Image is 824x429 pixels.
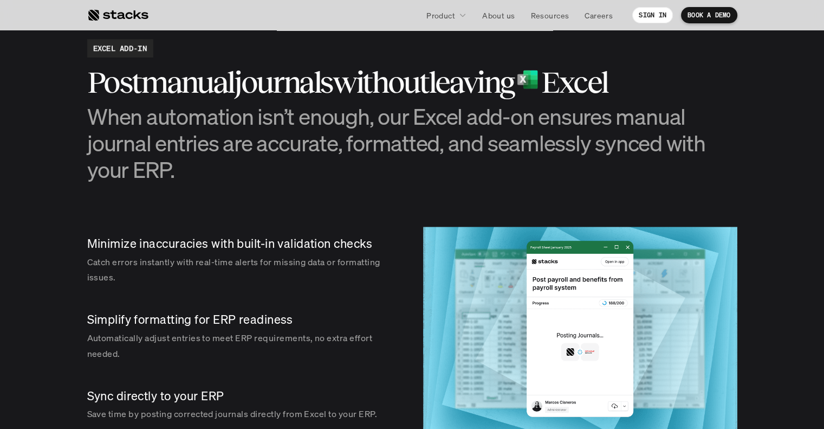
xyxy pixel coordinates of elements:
p: SIGN IN [639,11,666,19]
h2: without [333,66,428,99]
p: Minimize inaccuracies with built-in validation checks [87,235,397,252]
h2: EXCEL ADD-IN [93,42,147,54]
p: Resources [530,10,569,21]
p: Sync directly to your ERP [87,388,397,405]
a: Careers [578,5,619,25]
p: BOOK A DEMO [687,11,731,19]
a: About us [476,5,521,25]
h2: manual [141,66,234,99]
h3: When automation isn’t enough, our Excel add-on ensures manual journal entries are accurate, forma... [87,103,737,183]
h2: leaving [429,66,514,99]
p: Automatically adjust entries to meet ERP requirements, no extra effort needed. [87,330,397,362]
a: Resources [524,5,575,25]
p: Product [426,10,455,21]
p: Save time by posting corrected journals directly from Excel to your ERP. [87,406,397,422]
p: Simplify formatting for ERP readiness [87,311,397,328]
p: Careers [585,10,613,21]
h2: Post [87,66,141,99]
p: Catch errors instantly with real-time alerts for missing data or formatting issues. [87,254,397,286]
h2: Excel [541,66,607,99]
a: SIGN IN [632,7,673,23]
h2: journals [234,66,333,99]
p: About us [482,10,515,21]
a: Privacy Policy [128,207,176,214]
a: BOOK A DEMO [681,7,737,23]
